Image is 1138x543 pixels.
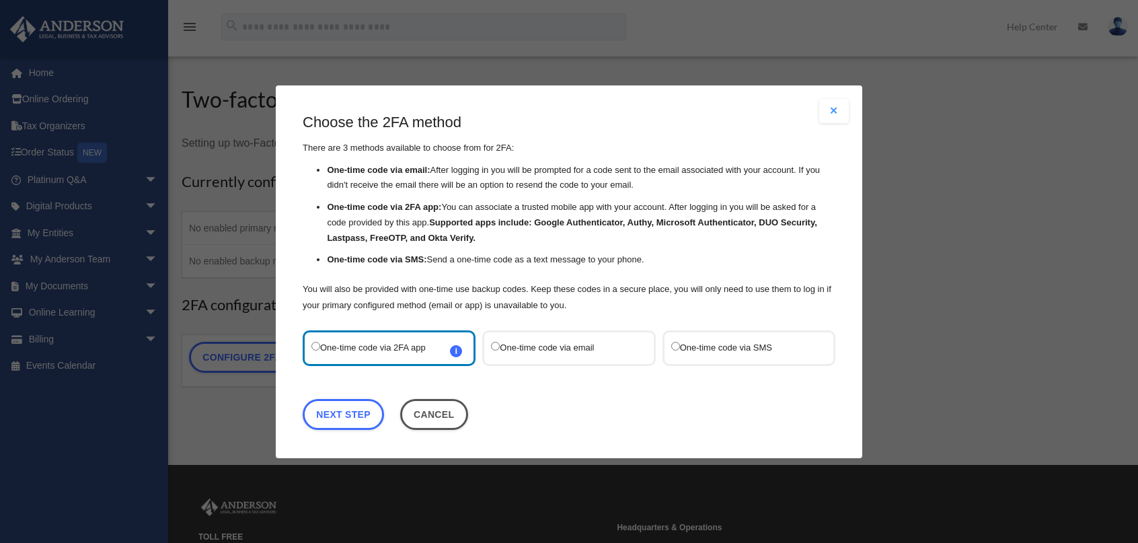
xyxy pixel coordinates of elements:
label: One-time code via email [491,338,633,357]
input: One-time code via email [491,341,500,350]
button: Close this dialog window [400,398,468,429]
h3: Choose the 2FA method [303,112,835,133]
strong: One-time code via 2FA app: [327,202,441,212]
li: You can associate a trusted mobile app with your account. After logging in you will be asked for ... [327,200,835,246]
button: Close modal [819,99,849,123]
strong: One-time code via SMS: [327,254,426,264]
li: Send a one-time code as a text message to your phone. [327,252,835,268]
a: Next Step [303,398,384,429]
li: After logging in you will be prompted for a code sent to the email associated with your account. ... [327,162,835,193]
p: You will also be provided with one-time use backup codes. Keep these codes in a secure place, you... [303,281,835,313]
label: One-time code via SMS [671,338,813,357]
strong: Supported apps include: Google Authenticator, Authy, Microsoft Authenticator, DUO Security, Lastp... [327,217,817,243]
input: One-time code via 2FA appi [311,341,320,350]
div: There are 3 methods available to choose from for 2FA: [303,112,835,314]
strong: One-time code via email: [327,164,430,174]
input: One-time code via SMS [671,341,680,350]
span: i [450,345,462,357]
label: One-time code via 2FA app [311,338,453,357]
